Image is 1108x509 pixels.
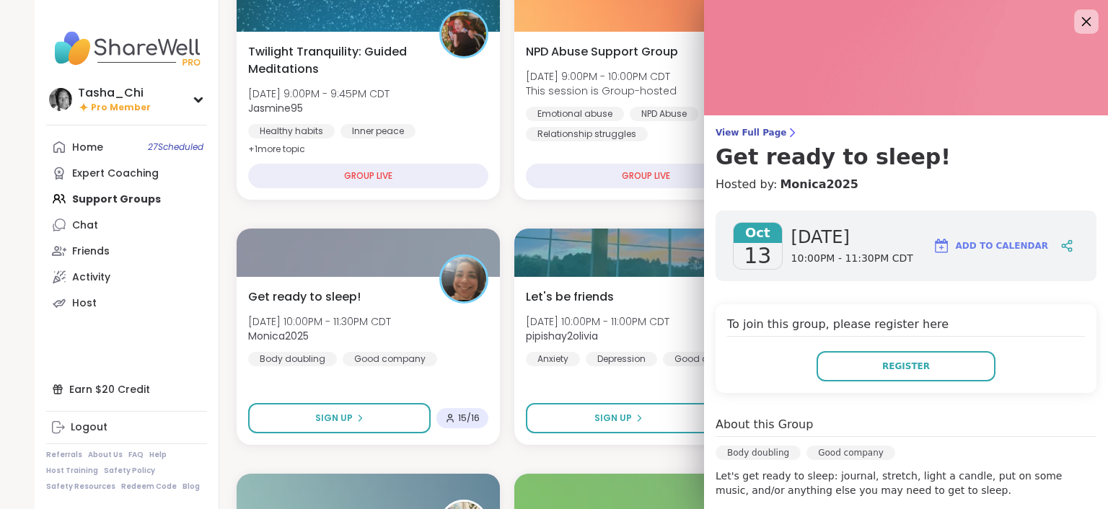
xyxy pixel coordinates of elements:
[46,376,207,402] div: Earn $20 Credit
[716,176,1096,193] h4: Hosted by:
[104,466,155,476] a: Safety Policy
[248,403,431,433] button: Sign Up
[72,244,110,259] div: Friends
[46,134,207,160] a: Home27Scheduled
[526,403,712,433] button: Sign Up
[46,23,207,74] img: ShareWell Nav Logo
[526,84,677,98] span: This session is Group-hosted
[780,176,858,193] a: Monica2025
[526,329,598,343] b: pipishay2olivia
[630,107,698,121] div: NPD Abuse
[46,415,207,441] a: Logout
[49,88,72,111] img: Tasha_Chi
[46,466,98,476] a: Host Training
[128,450,144,460] a: FAQ
[149,450,167,460] a: Help
[72,296,97,311] div: Host
[46,450,82,460] a: Referrals
[46,238,207,264] a: Friends
[340,124,415,138] div: Inner peace
[343,352,437,366] div: Good company
[78,85,151,101] div: Tasha_Chi
[183,482,200,492] a: Blog
[716,127,1096,170] a: View Full PageGet ready to sleep!
[526,69,677,84] span: [DATE] 9:00PM - 10:00PM CDT
[88,450,123,460] a: About Us
[248,87,390,101] span: [DATE] 9:00PM - 9:45PM CDT
[956,239,1048,252] span: Add to Calendar
[315,412,353,425] span: Sign Up
[933,237,950,254] img: ShareWell Logomark
[248,288,361,306] span: Get ready to sleep!
[734,223,782,243] span: Oct
[441,12,486,56] img: Jasmine95
[458,412,480,424] span: 15 / 16
[586,352,657,366] div: Depression
[526,127,648,141] div: Relationship struggles
[72,270,110,285] div: Activity
[91,102,151,114] span: Pro Member
[526,43,678,61] span: NPD Abuse Support Group
[46,212,207,238] a: Chat
[716,144,1096,170] h3: Get ready to sleep!
[46,160,207,186] a: Expert Coaching
[248,43,423,78] span: Twilight Tranquility: Guided Meditations
[248,314,391,329] span: [DATE] 10:00PM - 11:30PM CDT
[817,351,995,381] button: Register
[148,141,203,153] span: 27 Scheduled
[248,101,303,115] b: Jasmine95
[121,482,177,492] a: Redeem Code
[744,243,771,269] span: 13
[882,360,930,373] span: Register
[791,226,913,249] span: [DATE]
[727,316,1085,337] h4: To join this group, please register here
[806,446,895,460] div: Good company
[716,469,1096,497] p: Let's get ready to sleep: journal, stretch, light a candle, put on some music, and/or anything el...
[248,352,337,366] div: Body doubling
[46,482,115,492] a: Safety Resources
[716,446,801,460] div: Body doubling
[46,290,207,316] a: Host
[526,352,580,366] div: Anxiety
[716,416,813,433] h4: About this Group
[791,252,913,266] span: 10:00PM - 11:30PM CDT
[72,167,159,181] div: Expert Coaching
[526,288,614,306] span: Let's be friends
[248,329,309,343] b: Monica2025
[526,107,624,121] div: Emotional abuse
[71,420,107,435] div: Logout
[526,314,669,329] span: [DATE] 10:00PM - 11:00PM CDT
[663,352,757,366] div: Good company
[248,164,488,188] div: GROUP LIVE
[926,229,1055,263] button: Add to Calendar
[594,412,632,425] span: Sign Up
[716,127,1096,138] span: View Full Page
[72,218,98,233] div: Chat
[441,257,486,301] img: Monica2025
[526,164,766,188] div: GROUP LIVE
[72,141,103,155] div: Home
[46,264,207,290] a: Activity
[248,124,335,138] div: Healthy habits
